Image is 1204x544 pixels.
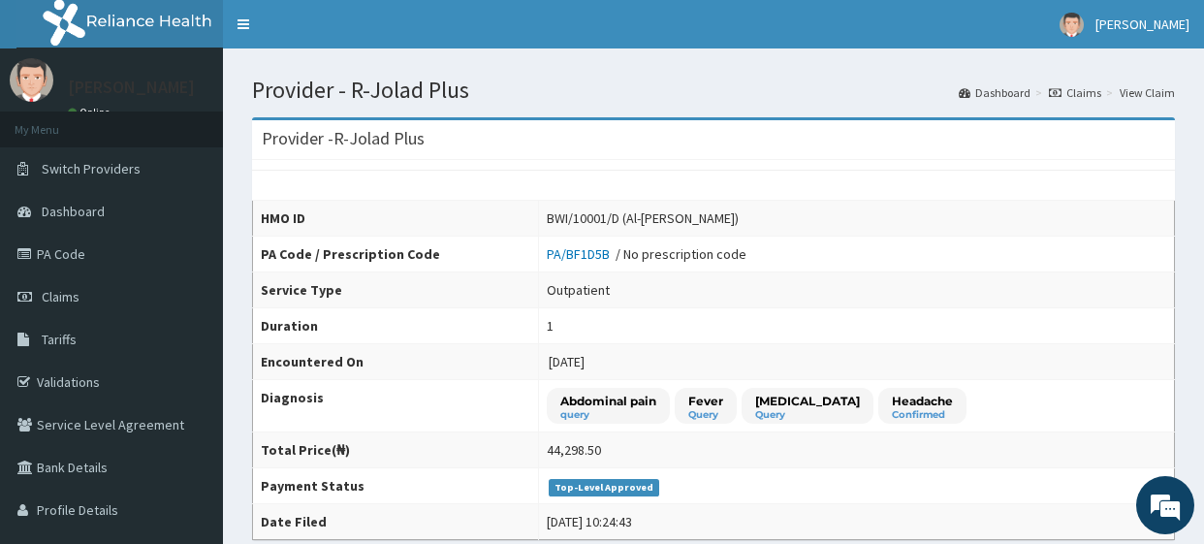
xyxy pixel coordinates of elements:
h1: Provider - R-Jolad Plus [252,78,1175,103]
div: 1 [547,316,554,336]
h3: Provider - R-Jolad Plus [262,130,425,147]
th: Total Price(₦) [253,432,539,468]
a: View Claim [1120,84,1175,101]
th: PA Code / Prescription Code [253,237,539,272]
p: [MEDICAL_DATA] [755,393,860,409]
span: Top-Level Approved [549,479,660,496]
div: BWI/10001/D (Al-[PERSON_NAME]) [547,208,739,228]
span: Switch Providers [42,160,141,177]
a: Claims [1049,84,1101,101]
th: HMO ID [253,201,539,237]
th: Date Filed [253,504,539,540]
th: Payment Status [253,468,539,504]
img: User Image [10,58,53,102]
div: Outpatient [547,280,610,300]
small: Query [755,410,860,420]
th: Service Type [253,272,539,308]
div: [DATE] 10:24:43 [547,512,632,531]
span: [PERSON_NAME] [1095,16,1189,33]
small: Query [688,410,723,420]
small: query [560,410,656,420]
th: Diagnosis [253,380,539,432]
span: Dashboard [42,203,105,220]
a: PA/BF1D5B [547,245,616,263]
div: 44,298.50 [547,440,601,460]
span: Tariffs [42,331,77,348]
a: Online [68,106,114,119]
div: / No prescription code [547,244,746,264]
small: Confirmed [892,410,953,420]
img: User Image [1060,13,1084,37]
p: Headache [892,393,953,409]
th: Encountered On [253,344,539,380]
th: Duration [253,308,539,344]
p: Abdominal pain [560,393,656,409]
p: [PERSON_NAME] [68,79,195,96]
span: Claims [42,288,79,305]
p: Fever [688,393,723,409]
span: [DATE] [549,353,585,370]
a: Dashboard [959,84,1030,101]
